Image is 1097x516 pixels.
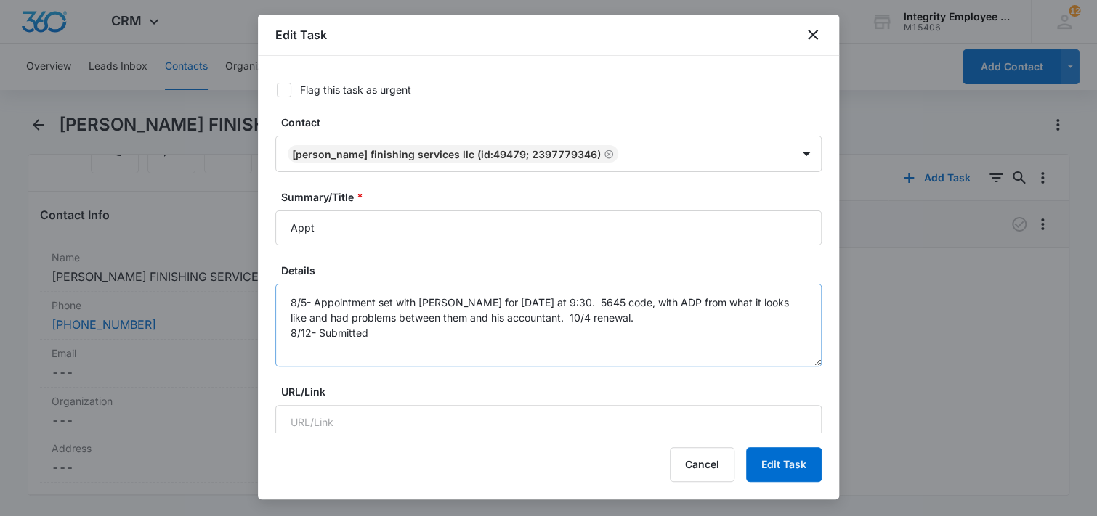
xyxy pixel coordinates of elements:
label: URL/Link [281,384,827,399]
button: close [804,26,822,44]
label: Contact [281,115,827,130]
div: [PERSON_NAME] FINISHING SERVICES LLC (ID:49479; 2397779346) [292,148,601,160]
label: Summary/Title [281,189,827,205]
button: Cancel [670,447,734,482]
input: URL/Link [275,405,822,440]
label: Details [281,263,827,278]
textarea: 8/5- Appointment set with [PERSON_NAME] for [DATE] at 9:30. 5645 code, with ADP from what it look... [275,284,822,366]
div: Remove Rios FINISHING SERVICES LLC (ID:49479; 2397779346) [601,149,614,159]
button: Edit Task [746,447,822,482]
input: Summary/Title [275,210,822,245]
div: Flag this task as urgent [300,82,411,97]
h1: Edit Task [275,26,327,44]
